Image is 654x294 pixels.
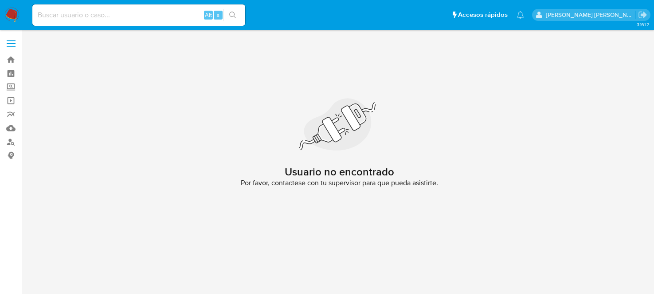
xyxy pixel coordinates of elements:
button: search-icon [223,9,242,21]
span: Por favor, contactese con tu supervisor para que pueda asistirte. [241,179,438,187]
a: Notificaciones [517,11,524,19]
span: Accesos rápidos [458,10,508,20]
h2: Usuario no encontrado [285,165,394,179]
p: brenda.morenoreyes@mercadolibre.com.mx [546,11,635,19]
span: Alt [205,11,212,19]
span: s [217,11,219,19]
a: Salir [638,10,647,20]
input: Buscar usuario o caso... [32,9,245,21]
